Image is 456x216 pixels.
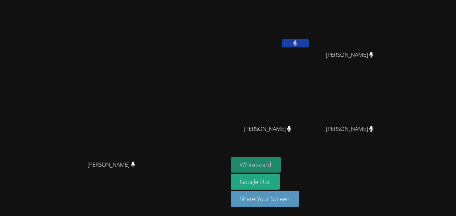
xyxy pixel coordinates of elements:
[326,50,374,60] span: [PERSON_NAME]
[231,174,280,190] a: Google Doc
[244,124,291,134] span: [PERSON_NAME]
[231,157,281,173] button: Whiteboard
[326,124,374,134] span: [PERSON_NAME]
[87,160,135,170] span: [PERSON_NAME]
[231,191,299,207] button: Share Your Screen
